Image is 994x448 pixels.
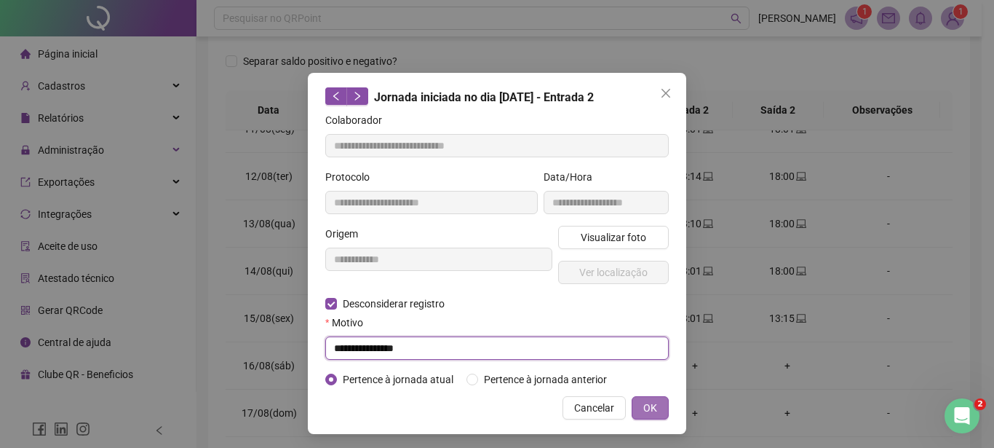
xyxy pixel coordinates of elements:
button: Visualizar foto [558,226,669,249]
span: Cancelar [574,400,614,416]
span: Pertence à jornada anterior [478,372,613,388]
span: OK [643,400,657,416]
label: Motivo [325,315,373,331]
label: Data/Hora [544,169,602,185]
button: right [346,87,368,105]
button: OK [632,396,669,420]
div: Jornada iniciada no dia [DATE] - Entrada 2 [325,87,669,106]
button: Ver localização [558,261,669,284]
button: left [325,87,347,105]
iframe: Intercom live chat [945,398,979,433]
button: Cancelar [562,396,626,420]
label: Protocolo [325,169,379,185]
span: Pertence à jornada atual [337,372,459,388]
span: close [660,87,672,99]
span: Desconsiderar registro [337,296,450,312]
span: 2 [974,398,986,410]
span: left [331,91,341,101]
label: Colaborador [325,112,391,128]
button: Close [654,82,677,105]
label: Origem [325,226,367,242]
span: right [352,91,362,101]
span: Visualizar foto [581,229,646,245]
